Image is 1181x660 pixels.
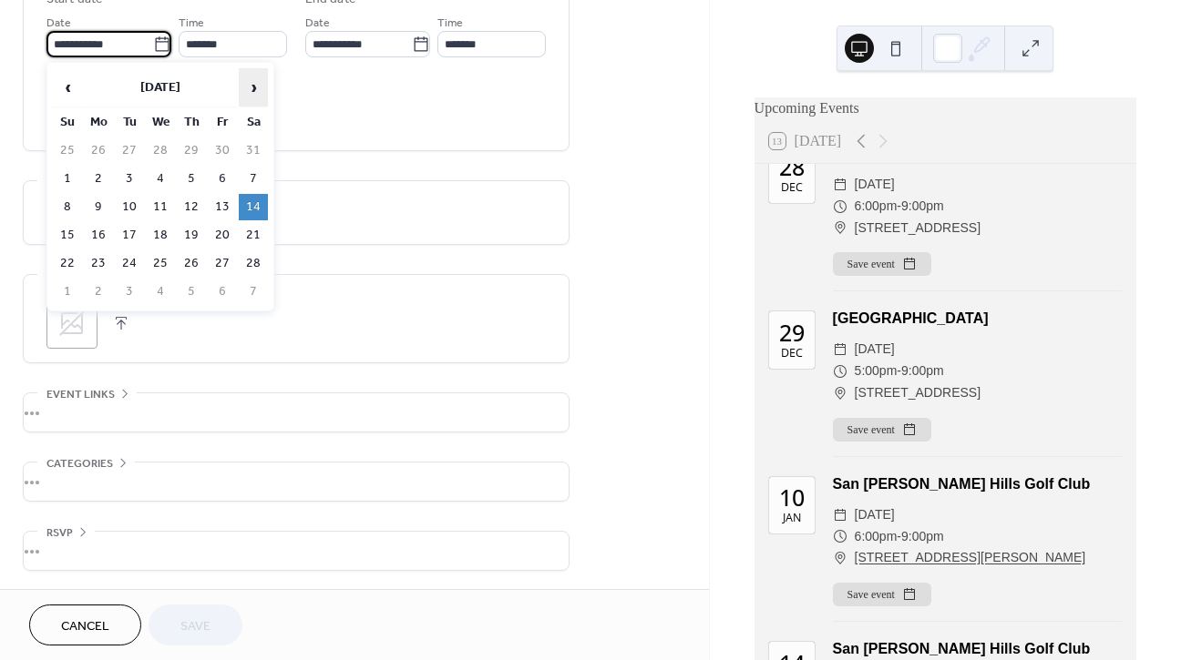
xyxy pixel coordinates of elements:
[146,166,175,192] td: 4
[855,174,895,196] span: [DATE]
[755,97,1136,119] div: Upcoming Events
[855,339,895,360] span: [DATE]
[146,109,175,136] th: We
[29,604,141,645] button: Cancel
[46,454,113,473] span: Categories
[240,69,267,106] span: ›
[53,250,82,277] td: 22
[897,526,901,548] span: -
[46,14,71,33] span: Date
[53,194,82,220] td: 8
[115,194,144,220] td: 10
[46,523,73,543] span: RSVP
[84,137,113,164] td: 26
[833,382,847,404] div: ​
[115,137,144,164] td: 27
[84,222,113,249] td: 16
[833,196,847,218] div: ​
[177,166,206,192] td: 5
[855,526,898,548] span: 6:00pm
[177,250,206,277] td: 26
[833,339,847,360] div: ​
[833,504,847,526] div: ​
[833,174,847,196] div: ​
[779,486,805,509] div: 10
[115,222,144,249] td: 17
[855,547,1086,569] a: [STREET_ADDRESS][PERSON_NAME]
[239,137,268,164] td: 31
[781,182,803,194] div: Dec
[833,473,1122,495] div: San [PERSON_NAME] Hills Golf Club
[855,360,898,382] span: 5:00pm
[115,279,144,305] td: 3
[239,279,268,305] td: 7
[84,109,113,136] th: Mo
[115,166,144,192] td: 3
[239,109,268,136] th: Sa
[84,250,113,277] td: 23
[901,360,944,382] span: 9:00pm
[46,298,98,349] div: ;
[783,513,801,524] div: Jan
[84,166,113,192] td: 2
[239,222,268,249] td: 21
[24,462,569,501] div: •••
[305,14,330,33] span: Date
[208,166,237,192] td: 6
[833,583,931,606] button: Save event
[781,348,803,360] div: Dec
[177,222,206,249] td: 19
[146,279,175,305] td: 4
[177,279,206,305] td: 5
[53,222,82,249] td: 15
[833,547,847,569] div: ​
[833,638,1122,660] div: San [PERSON_NAME] Hills Golf Club
[177,194,206,220] td: 12
[239,194,268,220] td: 14
[146,137,175,164] td: 28
[115,250,144,277] td: 24
[208,250,237,277] td: 27
[833,360,847,382] div: ​
[833,418,931,442] button: Save event
[208,137,237,164] td: 30
[855,382,981,404] span: [STREET_ADDRESS]
[855,504,895,526] span: [DATE]
[84,68,237,107] th: [DATE]
[208,109,237,136] th: Fr
[115,109,144,136] th: Tu
[84,279,113,305] td: 2
[855,218,981,239] span: [STREET_ADDRESS]
[146,194,175,220] td: 11
[54,69,81,106] span: ‹
[53,166,82,192] td: 1
[833,526,847,548] div: ​
[779,321,805,344] div: 29
[208,194,237,220] td: 13
[208,279,237,305] td: 6
[833,218,847,239] div: ​
[53,279,82,305] td: 1
[437,14,463,33] span: Time
[146,250,175,277] td: 25
[901,526,944,548] span: 9:00pm
[779,156,805,178] div: 28
[177,109,206,136] th: Th
[833,252,931,276] button: Save event
[179,14,204,33] span: Time
[177,137,206,164] td: 29
[897,196,901,218] span: -
[833,308,1122,330] div: [GEOGRAPHIC_DATA]
[239,166,268,192] td: 7
[24,393,569,432] div: •••
[84,194,113,220] td: 9
[61,617,109,636] span: Cancel
[53,109,82,136] th: Su
[53,137,82,164] td: 25
[239,250,268,277] td: 28
[855,196,898,218] span: 6:00pm
[46,385,115,404] span: Event links
[901,196,944,218] span: 9:00pm
[24,532,569,570] div: •••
